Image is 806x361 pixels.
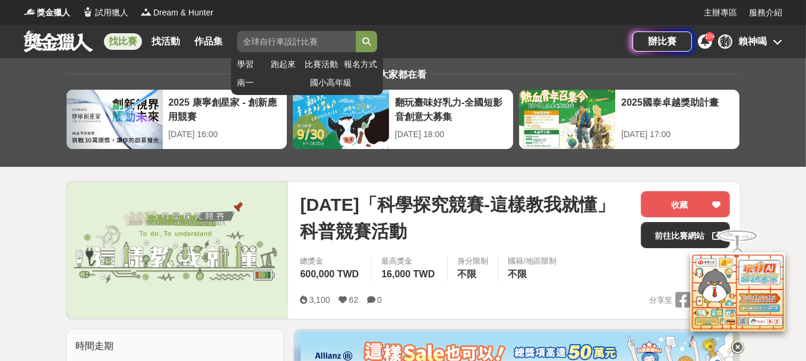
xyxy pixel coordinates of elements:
[738,34,767,49] div: 賴神喝
[24,6,36,18] img: Logo
[140,7,213,19] a: LogoDream & Hunter
[305,58,338,71] a: 比賽活動
[189,33,227,50] a: 作品集
[395,96,507,122] div: 翻玩臺味好乳力-全國短影音創意大募集
[718,34,732,49] div: 賴
[633,31,692,52] a: 辦比賽
[237,31,356,52] input: 全球自行車設計比賽
[690,252,785,331] img: d2146d9a-e6f6-4337-9592-8cefde37ba6b.png
[641,191,730,217] button: 收藏
[169,128,281,141] div: [DATE] 16:00
[377,69,430,80] span: 大家都在看
[649,292,672,309] span: 分享至
[37,7,70,19] span: 獎金獵人
[310,77,377,89] a: 國小高年級
[457,255,488,267] div: 身分限制
[457,269,476,279] span: 不限
[169,96,281,122] div: 2025 康寧創星家 - 創新應用競賽
[300,255,362,267] span: 總獎金
[82,7,128,19] a: Logo試用獵人
[82,6,94,18] img: Logo
[271,58,299,71] a: 跑起來
[237,58,265,71] a: 學習
[377,295,382,305] span: 0
[95,7,128,19] span: 試用獵人
[621,128,734,141] div: [DATE] 17:00
[508,269,527,279] span: 不限
[349,295,359,305] span: 62
[237,77,304,89] a: 南一
[704,7,737,19] a: 主辦專區
[140,6,152,18] img: Logo
[24,7,70,19] a: Logo獎金獵人
[67,182,289,318] img: Cover Image
[309,295,330,305] span: 3,100
[381,269,435,279] span: 16,000 TWD
[300,269,359,279] span: 600,000 TWD
[641,222,730,248] a: 前往比賽網站
[519,89,740,150] a: 2025國泰卓越獎助計畫[DATE] 17:00
[147,33,185,50] a: 找活動
[292,89,514,150] a: 翻玩臺味好乳力-全國短影音創意大募集[DATE] 18:00
[66,89,287,150] a: 2025 康寧創星家 - 創新應用競賽[DATE] 16:00
[749,7,782,19] a: 服務介紹
[621,96,734,122] div: 2025國泰卓越獎助計畫
[381,255,438,267] span: 最高獎金
[705,33,715,40] span: 10+
[300,191,631,245] span: [DATE]「科學探究競賽-這樣教我就懂」科普競賽活動
[344,58,377,71] a: 報名方式
[104,33,142,50] a: 找比賽
[395,128,507,141] div: [DATE] 18:00
[508,255,557,267] div: 國籍/地區限制
[153,7,213,19] span: Dream & Hunter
